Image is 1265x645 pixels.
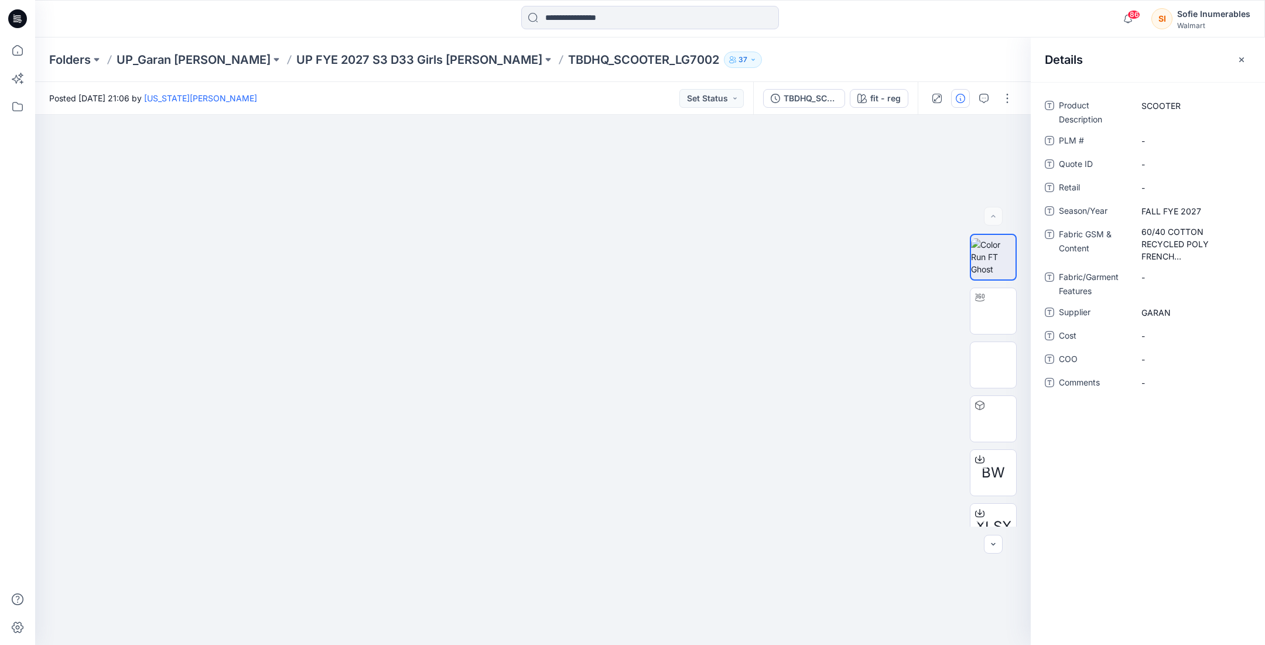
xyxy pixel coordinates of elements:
[296,52,542,68] a: UP FYE 2027 S3 D33 Girls [PERSON_NAME]
[1059,98,1129,127] span: Product Description
[784,92,837,105] div: TBDHQ_SCOOTER_LG7002
[1177,7,1250,21] div: Sofie Inumerables
[1177,21,1250,30] div: Walmart
[951,89,970,108] button: Details
[1059,204,1129,220] span: Season/Year
[144,93,257,103] a: [US_STATE][PERSON_NAME]
[1141,226,1243,262] span: 60/40 COTTON RECYCLED POLY FRENCH TERRY, 240 GSM
[117,52,271,68] a: UP_Garan [PERSON_NAME]
[1141,205,1243,217] span: FALL FYE 2027
[976,516,1011,537] span: XLSX
[1059,329,1129,345] span: Cost
[1059,180,1129,197] span: Retail
[739,53,747,66] p: 37
[1059,376,1129,392] span: Comments
[568,52,719,68] p: TBDHQ_SCOOTER_LG7002
[1059,134,1129,150] span: PLM #
[724,52,762,68] button: 37
[1059,352,1129,368] span: COO
[850,89,908,108] button: fit - reg
[1141,100,1243,112] span: SCOOTER
[763,89,845,108] button: TBDHQ_SCOOTER_LG7002
[1141,135,1243,147] span: -
[1059,157,1129,173] span: Quote ID
[1059,270,1129,298] span: Fabric/Garment Features
[1059,227,1129,263] span: Fabric GSM & Content
[1141,353,1243,366] span: -
[1141,377,1243,389] span: -
[870,92,901,105] div: fit - reg
[1045,53,1083,67] h2: Details
[49,52,91,68] a: Folders
[1141,306,1243,319] span: GARAN
[1141,158,1243,170] span: -
[1141,271,1243,284] span: -
[49,92,257,104] span: Posted [DATE] 21:06 by
[1141,182,1243,194] span: -
[1141,330,1243,342] span: -
[1127,10,1140,19] span: 86
[982,462,1005,483] span: BW
[971,238,1016,275] img: Color Run FT Ghost
[1059,305,1129,322] span: Supplier
[1151,8,1172,29] div: SI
